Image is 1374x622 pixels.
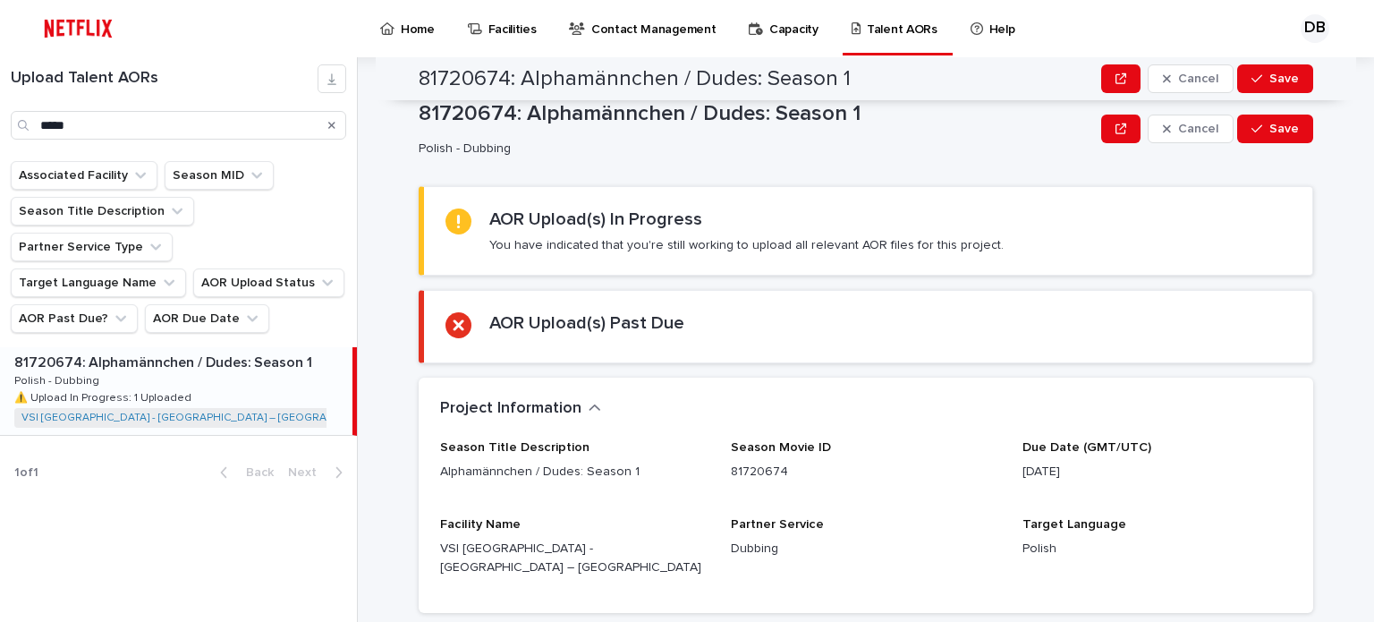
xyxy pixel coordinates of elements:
button: Target Language Name [11,268,186,297]
button: Associated Facility [11,161,157,190]
span: Save [1269,72,1299,85]
button: Cancel [1148,115,1234,143]
button: Save [1237,64,1313,93]
button: AOR Past Due? [11,304,138,333]
h1: Upload Talent AORs [11,69,318,89]
input: Search [11,111,346,140]
h2: AOR Upload(s) In Progress [489,209,702,230]
h2: Project Information [440,399,581,419]
div: DB [1301,14,1329,43]
p: VSI [GEOGRAPHIC_DATA] - [GEOGRAPHIC_DATA] – [GEOGRAPHIC_DATA] [440,540,709,577]
p: Dubbing [731,540,1000,558]
span: Season Title Description [440,441,589,454]
span: Season Movie ID [731,441,831,454]
p: You have indicated that you're still working to upload all relevant AOR files for this project. [489,237,1004,253]
button: Save [1237,115,1313,143]
span: Target Language [1022,518,1126,531]
span: Due Date (GMT/UTC) [1022,441,1151,454]
button: Cancel [1148,64,1234,93]
p: Polish - Dubbing [419,141,1087,157]
button: Next [281,464,357,481]
h2: AOR Upload(s) Past Due [489,312,684,334]
p: [DATE] [1022,463,1292,481]
p: 81720674 [731,463,1000,481]
h2: 81720674: Alphamännchen / Dudes: Season 1 [419,66,851,92]
p: Alphamännchen / Dudes: Season 1 [440,463,709,481]
a: VSI [GEOGRAPHIC_DATA] - [GEOGRAPHIC_DATA] – [GEOGRAPHIC_DATA] [21,412,386,424]
span: Cancel [1178,72,1218,85]
img: ifQbXi3ZQGMSEF7WDB7W [36,11,121,47]
button: Season MID [165,161,274,190]
span: Next [288,466,327,479]
p: 81720674: Alphamännchen / Dudes: Season 1 [419,101,1094,127]
p: Polish - Dubbing [14,371,103,388]
button: Back [206,464,281,481]
span: Back [235,466,274,479]
p: 81720674: Alphamännchen / Dudes: Season 1 [14,351,316,371]
p: ⚠️ Upload In Progress: 1 Uploaded [14,388,195,405]
span: Partner Service [731,518,824,531]
button: Partner Service Type [11,233,173,261]
button: AOR Due Date [145,304,269,333]
button: Project Information [440,399,601,419]
button: Season Title Description [11,197,194,226]
span: Facility Name [440,518,521,531]
span: Save [1269,123,1299,135]
button: AOR Upload Status [193,268,344,297]
p: Polish [1022,540,1292,558]
span: Cancel [1178,123,1218,135]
